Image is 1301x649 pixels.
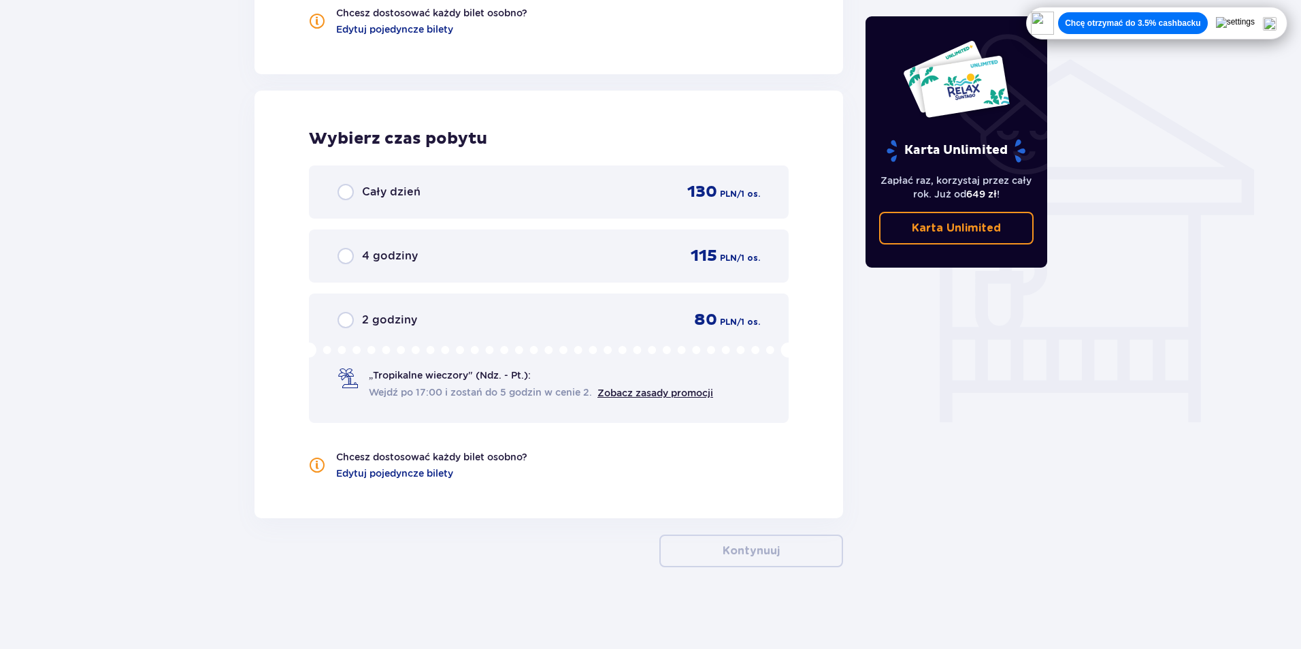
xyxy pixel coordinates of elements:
p: 130 [687,182,717,202]
button: Kontynuuj [659,535,843,567]
p: 2 godziny [362,313,417,328]
p: Cały dzień [362,185,421,200]
p: Wybierz czas pobytu [309,129,789,149]
p: 115 [691,246,717,266]
p: PLN [720,252,737,264]
p: Karta Unlimited [912,221,1001,236]
p: PLN [720,188,737,200]
a: Karta Unlimited [879,212,1034,244]
p: PLN [720,316,737,328]
a: Edytuj pojedyncze bilety [336,22,453,36]
span: Wejdź po 17:00 i zostań do 5 godzin w cenie 2. [369,385,592,399]
p: Zapłać raz, korzystaj przez cały rok. Już od ! [879,174,1034,201]
p: Karta Unlimited [885,139,1027,163]
p: 80 [694,310,717,330]
a: Edytuj pojedyncze bilety [336,466,453,480]
span: 649 zł [966,189,997,200]
p: 4 godziny [362,249,418,264]
p: „Tropikalne wieczory" (Ndz. - Pt.): [369,368,531,382]
p: / 1 os. [737,188,760,200]
p: / 1 os. [737,252,760,264]
p: / 1 os. [737,316,760,328]
p: Kontynuuj [723,543,780,558]
p: Chcesz dostosować każdy bilet osobno? [336,6,527,20]
a: Zobacz zasady promocji [597,387,713,398]
p: Chcesz dostosować każdy bilet osobno? [336,450,527,464]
